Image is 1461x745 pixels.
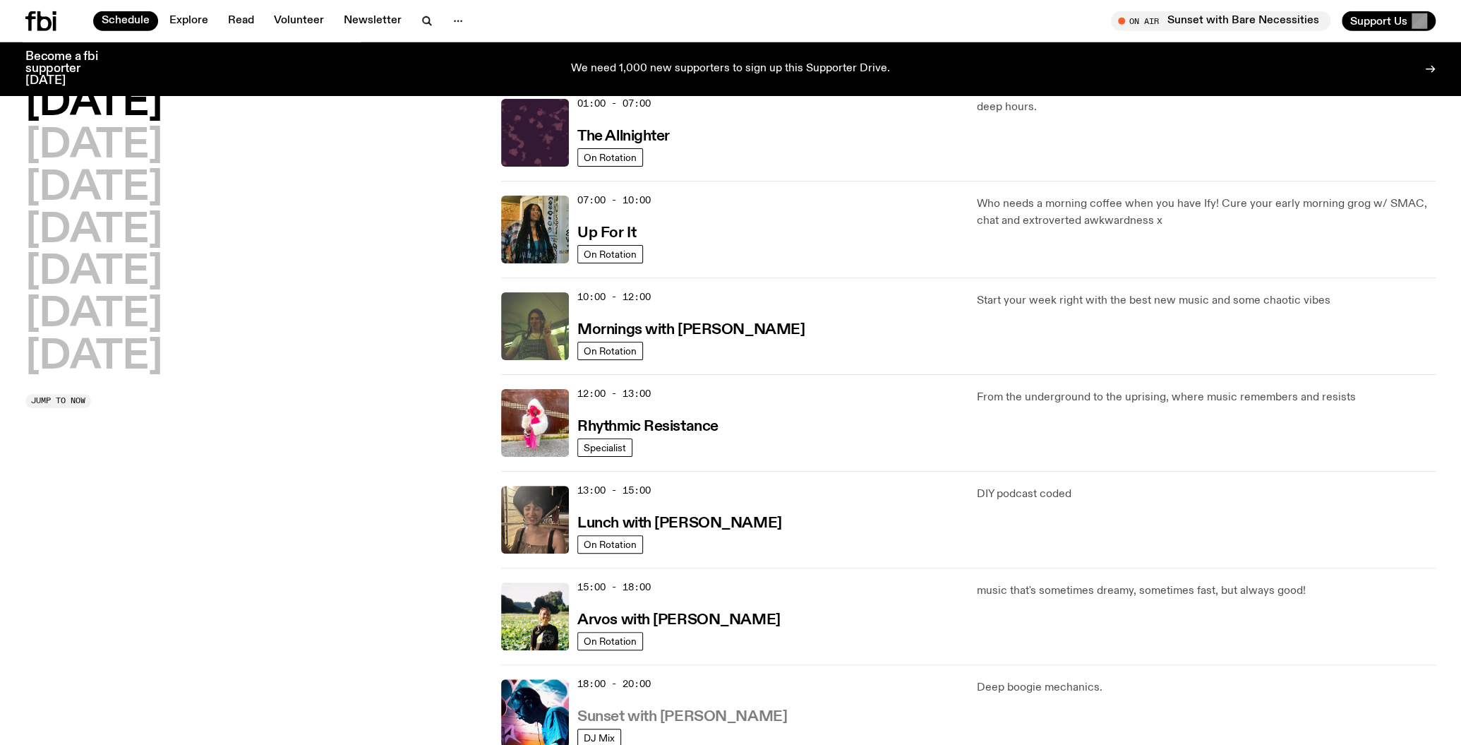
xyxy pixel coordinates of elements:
button: Support Us [1342,11,1436,31]
img: Bri is smiling and wearing a black t-shirt. She is standing in front of a lush, green field. Ther... [501,583,569,650]
span: On Rotation [584,539,637,549]
p: DIY podcast coded [977,486,1436,503]
a: Volunteer [265,11,332,31]
h3: Arvos with [PERSON_NAME] [577,613,780,628]
a: On Rotation [577,148,643,167]
span: Support Us [1350,15,1407,28]
span: On Rotation [584,345,637,356]
span: 13:00 - 15:00 [577,484,651,497]
img: Jim Kretschmer in a really cute outfit with cute braids, standing on a train holding up a peace s... [501,292,569,360]
p: We need 1,000 new supporters to sign up this Supporter Drive. [571,63,890,76]
span: Specialist [584,442,626,453]
a: The Allnighter [577,126,670,144]
img: Ify - a Brown Skin girl with black braided twists, looking up to the side with her tongue stickin... [501,196,569,263]
h3: Sunset with [PERSON_NAME] [577,710,787,725]
button: [DATE] [25,295,162,335]
button: [DATE] [25,338,162,377]
a: Up For It [577,223,636,241]
a: On Rotation [577,245,643,263]
span: 12:00 - 13:00 [577,387,651,400]
button: [DATE] [25,253,162,292]
button: Jump to now [25,394,91,408]
span: On Rotation [584,152,637,162]
p: Start your week right with the best new music and some chaotic vibes [977,292,1436,309]
a: Specialist [577,439,632,457]
button: [DATE] [25,169,162,208]
button: [DATE] [25,126,162,166]
a: On Rotation [577,535,643,554]
a: Newsletter [335,11,410,31]
h3: Become a fbi supporter [DATE] [25,51,116,87]
span: 15:00 - 18:00 [577,580,651,594]
a: Sunset with [PERSON_NAME] [577,707,787,725]
a: Arvos with [PERSON_NAME] [577,610,780,628]
p: deep hours. [977,99,1436,116]
span: DJ Mix [584,732,615,743]
span: On Rotation [584,636,637,646]
h3: Rhythmic Resistance [577,419,719,434]
a: Mornings with [PERSON_NAME] [577,320,805,338]
h3: The Allnighter [577,129,670,144]
a: Explore [161,11,217,31]
span: Jump to now [31,397,85,405]
button: [DATE] [25,211,162,251]
p: music that's sometimes dreamy, sometimes fast, but always good! [977,583,1436,600]
img: Attu crouches on gravel in front of a brown wall. They are wearing a white fur coat with a hood, ... [501,389,569,457]
button: On AirSunset with Bare Necessities [1111,11,1330,31]
p: Who needs a morning coffee when you have Ify! Cure your early morning grog w/ SMAC, chat and extr... [977,196,1436,230]
a: On Rotation [577,342,643,360]
span: On Rotation [584,249,637,259]
span: 10:00 - 12:00 [577,290,651,304]
a: On Rotation [577,632,643,650]
a: Schedule [93,11,158,31]
span: 18:00 - 20:00 [577,677,651,691]
span: 07:00 - 10:00 [577,193,651,207]
p: From the underground to the uprising, where music remembers and resists [977,389,1436,406]
a: Rhythmic Resistance [577,417,719,434]
button: [DATE] [25,84,162,124]
h3: Lunch with [PERSON_NAME] [577,516,781,531]
h3: Up For It [577,226,636,241]
p: Deep boogie mechanics. [977,679,1436,696]
a: Lunch with [PERSON_NAME] [577,513,781,531]
a: Read [220,11,263,31]
h3: Mornings with [PERSON_NAME] [577,323,805,338]
span: 01:00 - 07:00 [577,97,651,110]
